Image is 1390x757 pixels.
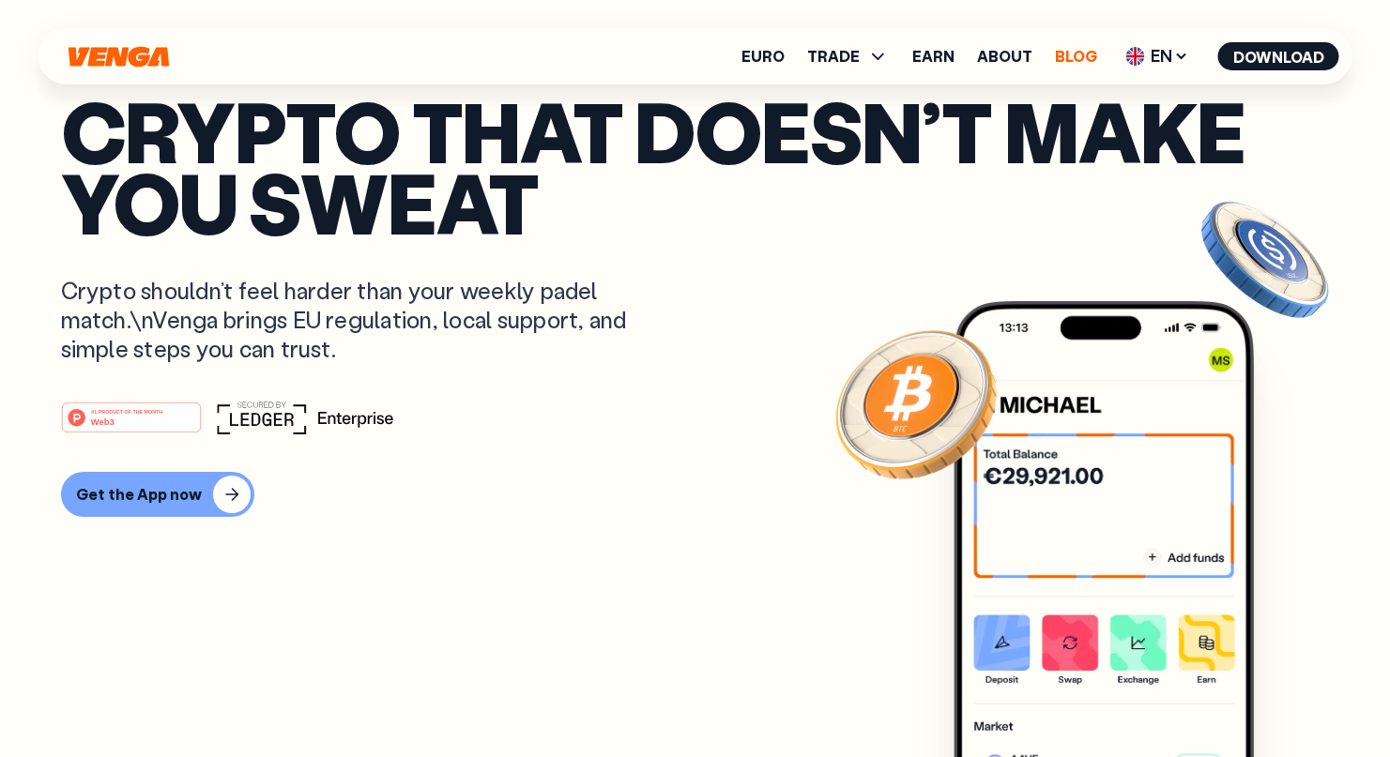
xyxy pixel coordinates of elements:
[61,95,1330,238] p: Crypto that doesn’t make you sweat
[1218,42,1339,70] button: Download
[1198,191,1333,326] img: USDC coin
[67,46,172,68] svg: Home
[1126,47,1145,66] img: flag-uk
[61,472,1330,517] a: Get the App now
[912,49,955,64] a: Earn
[832,318,1000,487] img: Bitcoin
[61,413,202,437] a: #1 PRODUCT OF THE MONTHWeb3
[977,49,1032,64] a: About
[1055,49,1097,64] a: Blog
[807,45,890,68] span: TRADE
[91,409,162,415] tspan: #1 PRODUCT OF THE MONTH
[76,485,202,504] div: Get the App now
[90,416,114,427] tspan: Web3
[61,276,654,364] p: Crypto shouldn’t feel harder than your weekly padel match.\nVenga brings EU regulation, local sup...
[807,49,860,64] span: TRADE
[741,49,785,64] a: Euro
[61,472,254,517] button: Get the App now
[1120,41,1196,71] span: EN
